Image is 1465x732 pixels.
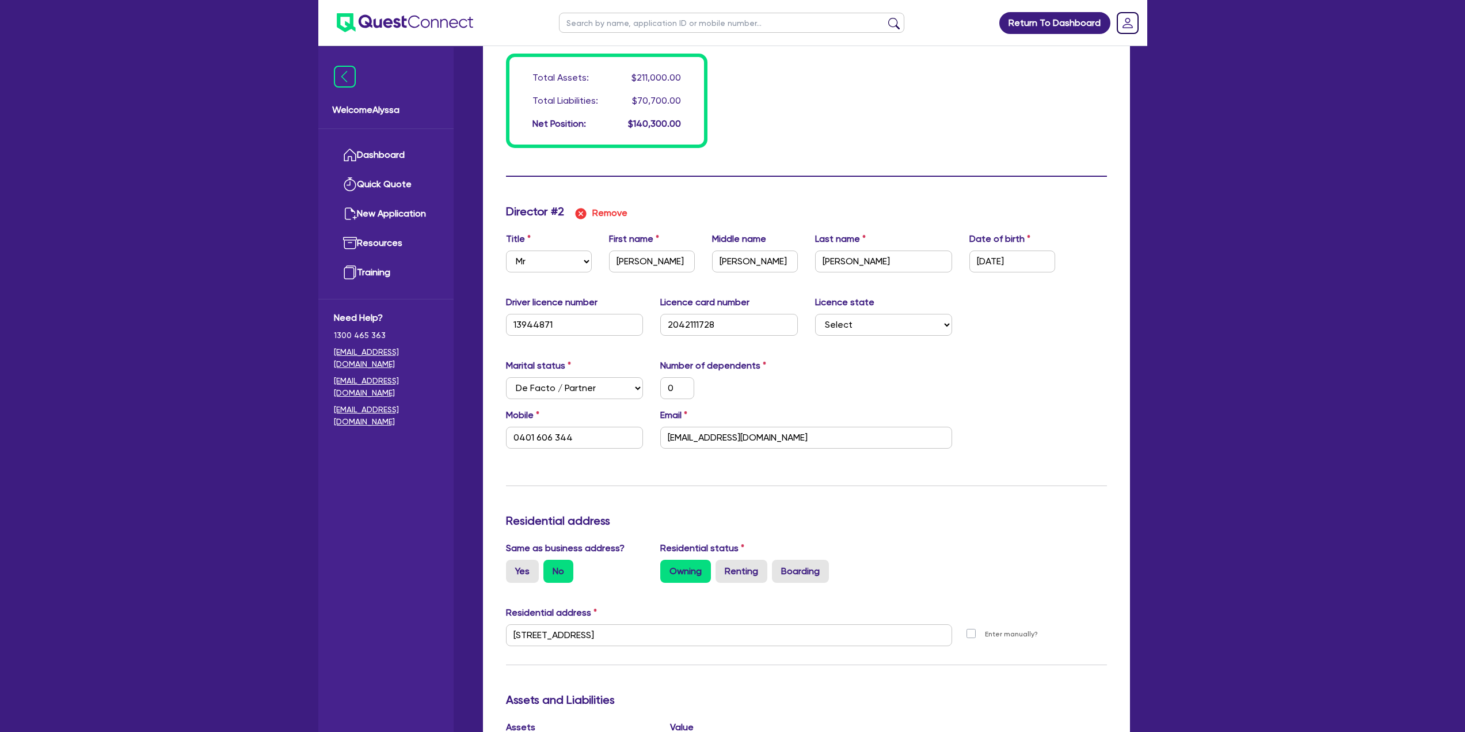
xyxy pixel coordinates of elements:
a: Return To Dashboard [999,12,1110,34]
img: resources [343,236,357,250]
label: Residential status [660,541,744,555]
label: No [543,560,573,583]
a: New Application [334,199,438,229]
span: $140,300.00 [628,118,681,129]
label: Boarding [772,560,829,583]
a: Dropdown toggle [1113,8,1143,38]
label: Last name [815,232,866,246]
input: Search by name, application ID or mobile number... [559,13,904,33]
label: Residential address [506,606,597,620]
div: Total Liabilities: [532,94,598,108]
label: Date of birth [969,232,1030,246]
img: quick-quote [343,177,357,191]
span: $211,000.00 [631,72,681,83]
label: Number of dependents [660,359,766,373]
label: Yes [506,560,539,583]
a: Dashboard [334,141,438,170]
label: Owning [660,560,711,583]
label: Same as business address? [506,541,625,555]
div: Net Position: [532,117,586,131]
label: Enter manually? [985,629,1038,640]
label: Marital status [506,359,571,373]
label: Title [506,232,531,246]
h3: Director # 2 [506,204,564,218]
img: icon remove director [574,207,588,221]
h3: Assets and Liabilities [506,693,1107,707]
img: training [343,266,357,279]
label: First name [609,232,659,246]
h3: Residential address [506,514,1107,528]
label: Driver licence number [506,295,598,309]
label: Licence state [815,295,874,309]
a: [EMAIL_ADDRESS][DOMAIN_NAME] [334,375,438,399]
span: 1300 465 363 [334,329,438,342]
img: new-application [343,207,357,221]
label: Middle name [712,232,766,246]
input: DD / MM / YYYY [969,251,1055,272]
a: Resources [334,229,438,258]
a: Training [334,258,438,287]
label: Mobile [506,408,539,422]
a: [EMAIL_ADDRESS][DOMAIN_NAME] [334,404,438,428]
img: icon-menu-close [334,66,356,88]
span: Welcome Alyssa [332,103,440,117]
img: quest-connect-logo-blue [337,13,473,32]
span: Need Help? [334,311,438,325]
label: Renting [716,560,767,583]
span: $70,700.00 [632,95,681,106]
label: Email [660,408,687,422]
div: Total Assets: [532,71,589,85]
label: Licence card number [660,295,749,309]
button: Remove [573,204,628,223]
a: Quick Quote [334,170,438,199]
a: [EMAIL_ADDRESS][DOMAIN_NAME] [334,346,438,370]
